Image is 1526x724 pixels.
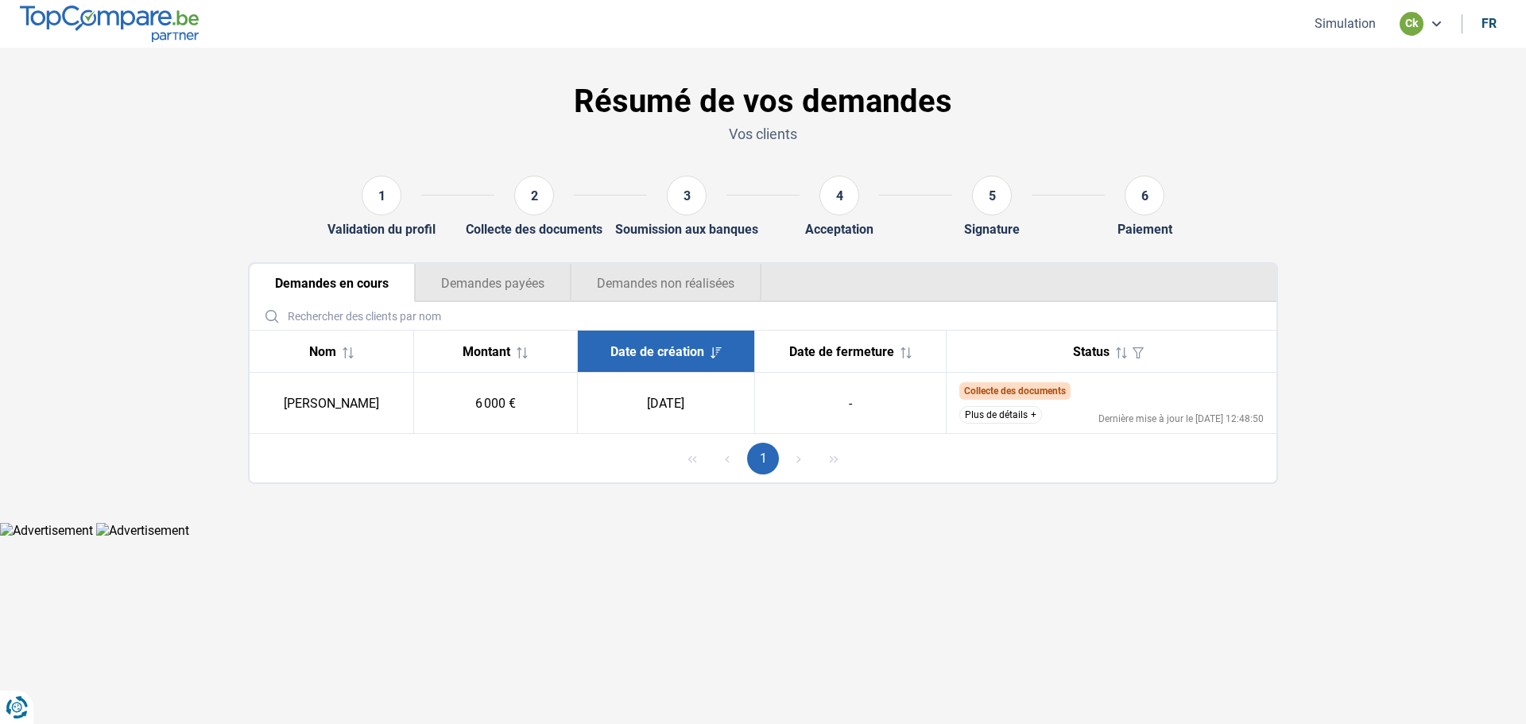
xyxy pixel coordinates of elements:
div: 1 [362,176,401,215]
div: Collecte des documents [466,222,602,237]
td: - [754,373,946,434]
p: Vos clients [248,124,1278,144]
div: 3 [667,176,707,215]
img: Advertisement [96,523,189,538]
td: 6 000 € [413,373,577,434]
button: Simulation [1310,15,1381,32]
button: Page 1 [747,443,779,474]
div: ck [1400,12,1423,36]
button: Plus de détails [959,406,1042,424]
div: 6 [1125,176,1164,215]
span: Collecte des documents [964,385,1066,397]
div: Signature [964,222,1020,237]
button: Last Page [818,443,850,474]
div: Soumission aux banques [615,222,758,237]
div: fr [1481,16,1497,31]
td: [PERSON_NAME] [250,373,413,434]
span: Status [1073,344,1110,359]
td: [DATE] [577,373,754,434]
div: 5 [972,176,1012,215]
button: Next Page [783,443,815,474]
span: Date de fermeture [789,344,894,359]
div: Paiement [1117,222,1172,237]
button: Demandes payées [415,264,571,302]
span: Nom [309,344,336,359]
div: Dernière mise à jour le [DATE] 12:48:50 [1098,414,1264,424]
div: 4 [819,176,859,215]
span: Date de création [610,344,704,359]
span: Montant [463,344,510,359]
input: Rechercher des clients par nom [256,302,1270,330]
button: Demandes en cours [250,264,415,302]
h1: Résumé de vos demandes [248,83,1278,121]
button: Previous Page [711,443,743,474]
button: First Page [676,443,708,474]
div: Acceptation [805,222,873,237]
div: Validation du profil [327,222,436,237]
div: 2 [514,176,554,215]
img: TopCompare.be [20,6,199,41]
button: Demandes non réalisées [571,264,761,302]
